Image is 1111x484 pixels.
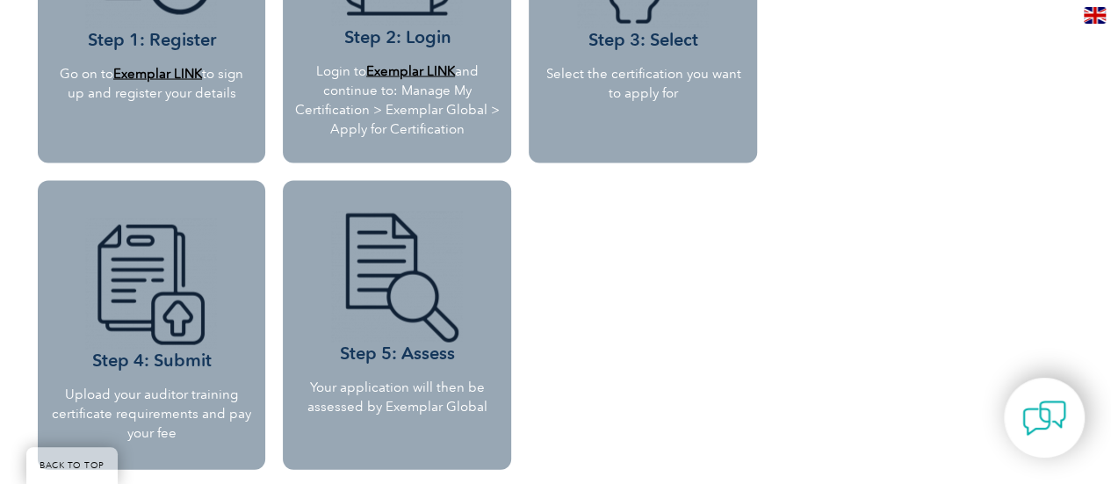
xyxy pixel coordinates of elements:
a: BACK TO TOP [26,447,118,484]
h3: Step 4: Submit [51,218,253,372]
a: Exemplar LINK [113,66,202,82]
p: Upload your auditor training certificate requirements and pay your fee [51,385,253,443]
p: Select the certification you want to apply for [542,64,744,103]
img: contact-chat.png [1022,396,1066,440]
h3: Step 5: Assess [289,211,505,365]
p: Login to and continue to: Manage My Certification > Exemplar Global > Apply for Certification [293,61,501,139]
img: en [1084,7,1106,24]
p: Go on to to sign up and register your details [51,64,253,103]
a: Exemplar LINK [366,63,455,79]
p: Your application will then be assessed by Exemplar Global [289,378,505,416]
